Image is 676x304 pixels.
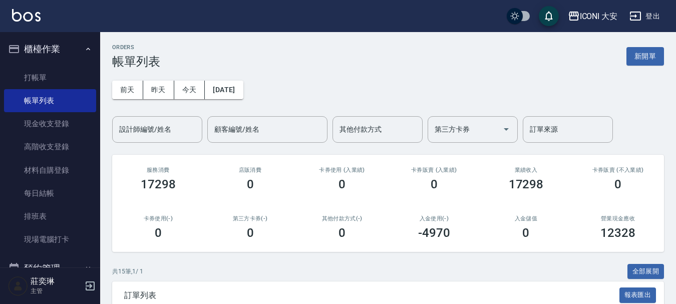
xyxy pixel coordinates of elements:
h2: 店販消費 [216,167,284,173]
button: 前天 [112,81,143,99]
a: 現場電腦打卡 [4,228,96,251]
h3: 12328 [600,226,635,240]
h3: 0 [247,177,254,191]
a: 現金收支登錄 [4,112,96,135]
img: Person [8,276,28,296]
h2: 卡券使用(-) [124,215,192,222]
h2: ORDERS [112,44,160,51]
a: 新開單 [626,51,664,61]
h3: -4970 [418,226,450,240]
button: 新開單 [626,47,664,66]
a: 報表匯出 [619,290,656,299]
h3: 0 [247,226,254,240]
h2: 營業現金應收 [584,215,652,222]
button: 今天 [174,81,205,99]
a: 排班表 [4,205,96,228]
a: 材料自購登錄 [4,159,96,182]
a: 帳單列表 [4,89,96,112]
h2: 業績收入 [492,167,560,173]
h5: 莊奕琳 [31,276,82,286]
a: 打帳單 [4,66,96,89]
h2: 卡券使用 (入業績) [308,167,376,173]
button: 全部展開 [627,264,664,279]
h3: 0 [339,177,346,191]
h2: 卡券販賣 (入業績) [400,167,468,173]
h3: 17298 [141,177,176,191]
h3: 帳單列表 [112,55,160,69]
p: 共 15 筆, 1 / 1 [112,267,143,276]
h2: 入金使用(-) [400,215,468,222]
button: 昨天 [143,81,174,99]
h2: 其他付款方式(-) [308,215,376,222]
h2: 入金儲值 [492,215,560,222]
h3: 0 [614,177,621,191]
button: save [539,6,559,26]
div: ICONI 大安 [580,10,618,23]
a: 每日結帳 [4,182,96,205]
h2: 第三方卡券(-) [216,215,284,222]
a: 高階收支登錄 [4,135,96,158]
h3: 17298 [509,177,544,191]
p: 主管 [31,286,82,295]
img: Logo [12,9,41,22]
button: 登出 [625,7,664,26]
span: 訂單列表 [124,290,619,300]
button: [DATE] [205,81,243,99]
h3: 服務消費 [124,167,192,173]
button: 櫃檯作業 [4,36,96,62]
button: Open [498,121,514,137]
button: ICONI 大安 [564,6,622,27]
h2: 卡券販賣 (不入業績) [584,167,652,173]
h3: 0 [431,177,438,191]
h3: 0 [522,226,529,240]
button: 報表匯出 [619,287,656,303]
h3: 0 [339,226,346,240]
button: 預約管理 [4,255,96,281]
h3: 0 [155,226,162,240]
